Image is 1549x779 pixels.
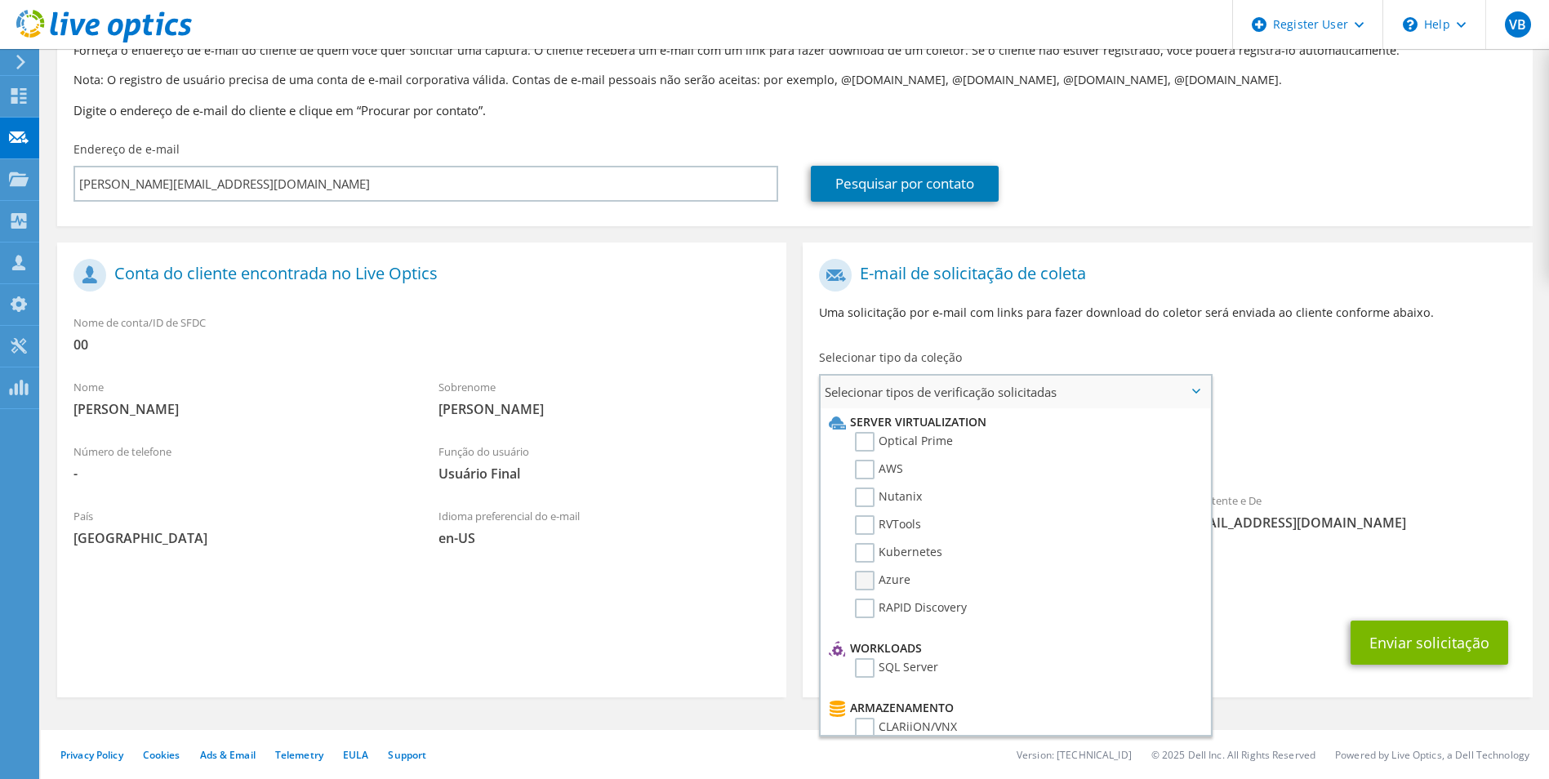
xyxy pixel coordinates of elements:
p: Forneça o endereço de e-mail do cliente de quem você quer solicitar uma captura. O cliente recebe... [73,42,1516,60]
label: Endereço de e-mail [73,141,180,158]
label: RAPID Discovery [855,599,967,618]
label: Optical Prime [855,432,953,452]
label: Selecionar tipo da coleção [819,349,962,366]
h1: Conta do cliente encontrada no Live Optics [73,259,762,292]
span: Selecionar tipos de verificação solicitadas [821,376,1209,408]
a: Cookies [143,748,180,762]
li: Version: [TECHNICAL_ID] [1017,748,1132,762]
li: Powered by Live Optics, a Dell Technology [1335,748,1529,762]
div: Idioma preferencial do e-mail [422,499,787,555]
span: 00 [73,336,770,354]
li: Workloads [825,639,1201,658]
label: AWS [855,460,903,479]
a: Telemetry [275,748,323,762]
label: RVTools [855,515,921,535]
h3: Digite o endereço de e-mail do cliente e clique em “Procurar por contato”. [73,101,1516,119]
a: Privacy Policy [60,748,123,762]
span: en-US [438,529,771,547]
div: Sobrenome [422,370,787,426]
div: Coleções solicitadas [803,415,1532,475]
span: Usuário Final [438,465,771,483]
span: VB [1505,11,1531,38]
span: [GEOGRAPHIC_DATA] [73,529,406,547]
div: Para [803,483,1168,540]
div: Número de telefone [57,434,422,491]
li: © 2025 Dell Inc. All Rights Reserved [1151,748,1315,762]
p: Nota: O registro de usuário precisa de uma conta de e-mail corporativa válida. Contas de e-mail p... [73,71,1516,89]
label: Nutanix [855,487,922,507]
div: CC e Responder para [803,548,1532,604]
a: Ads & Email [200,748,256,762]
label: SQL Server [855,658,938,678]
li: Armazenamento [825,698,1201,718]
span: - [73,465,406,483]
label: CLARiiON/VNX [855,718,957,737]
label: Azure [855,571,910,590]
a: EULA [343,748,368,762]
div: País [57,499,422,555]
p: Uma solicitação por e-mail com links para fazer download do coletor será enviada ao cliente confo... [819,304,1516,322]
span: [PERSON_NAME] [438,400,771,418]
li: Server Virtualization [825,412,1201,432]
div: Nome de conta/ID de SFDC [57,305,786,362]
div: Função do usuário [422,434,787,491]
svg: \n [1403,17,1418,32]
a: Support [388,748,426,762]
h1: E-mail de solicitação de coleta [819,259,1507,292]
a: Pesquisar por contato [811,166,999,202]
span: [EMAIL_ADDRESS][DOMAIN_NAME] [1184,514,1516,532]
span: [PERSON_NAME] [73,400,406,418]
label: Kubernetes [855,543,942,563]
button: Enviar solicitação [1351,621,1508,665]
div: Remetente e De [1168,483,1533,540]
div: Nome [57,370,422,426]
